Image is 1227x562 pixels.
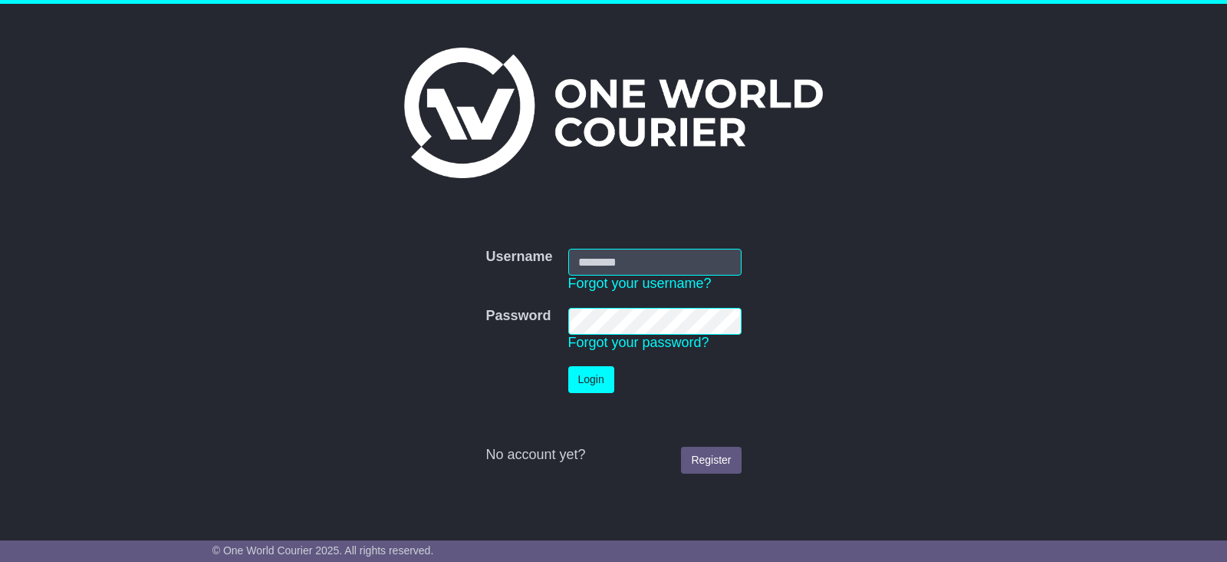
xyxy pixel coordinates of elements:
[568,366,614,393] button: Login
[681,447,741,474] a: Register
[485,447,741,464] div: No account yet?
[404,48,823,178] img: One World
[568,335,709,350] a: Forgot your password?
[485,249,552,266] label: Username
[212,544,434,557] span: © One World Courier 2025. All rights reserved.
[568,276,712,291] a: Forgot your username?
[485,308,551,325] label: Password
